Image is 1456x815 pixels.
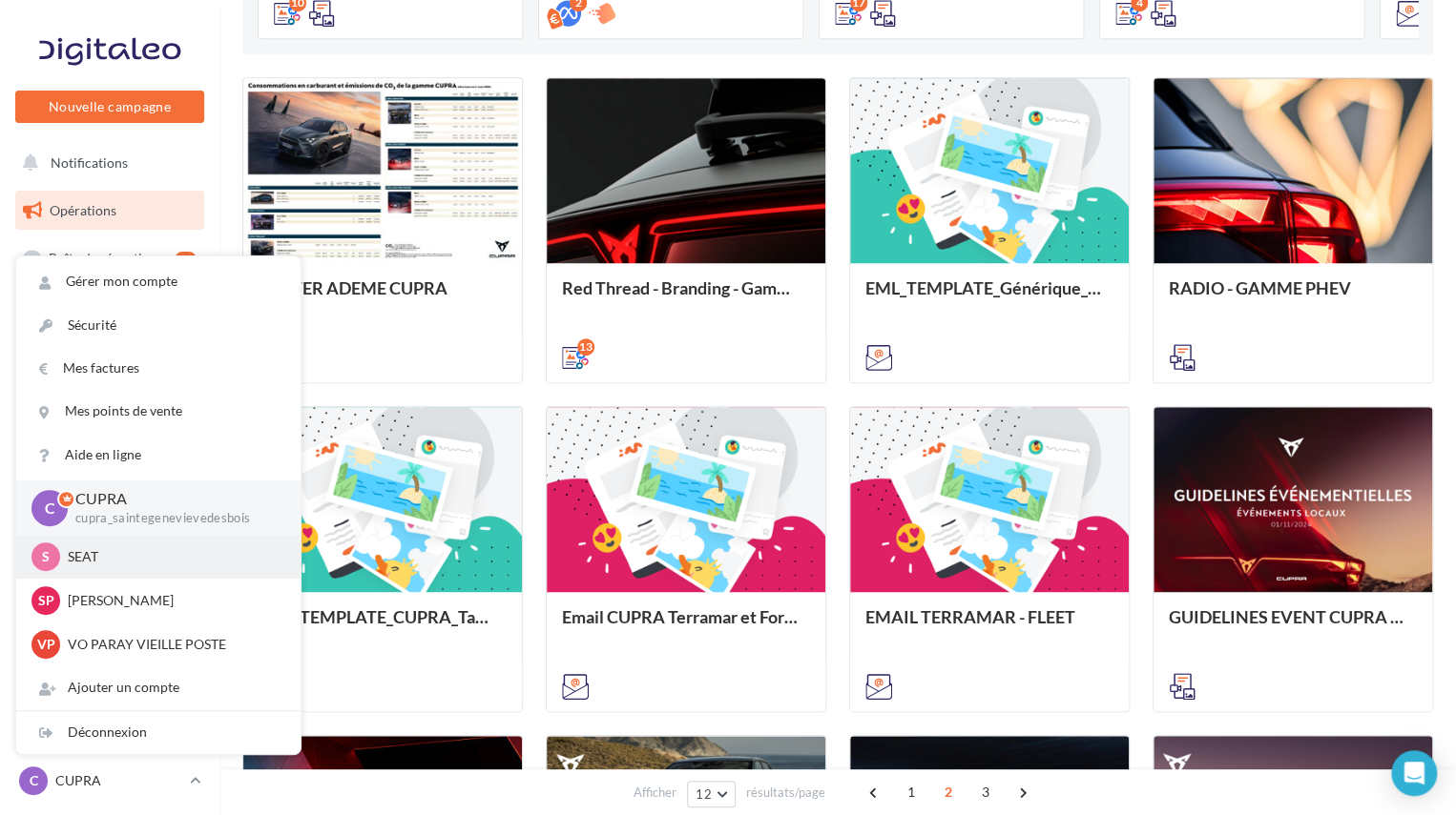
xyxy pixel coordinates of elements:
[11,523,208,563] a: Calendrier
[259,607,507,645] div: EML_TEMPLATE_CUPRA_Tavascan
[68,547,278,566] p: SEAT
[11,381,208,421] a: Campagnes
[45,497,55,519] span: C
[896,777,926,807] span: 1
[746,784,825,802] span: résultats/page
[11,237,208,278] a: Boîte de réception35
[175,252,197,267] div: 35
[634,784,676,802] span: Afficher
[75,488,270,510] p: CUPRA
[11,143,200,183] button: Notifications
[16,390,301,433] a: Mes points de vente
[11,635,208,691] a: Campagnes DataOnDemand
[11,287,208,327] a: Visibilité en ligne
[865,607,1113,645] div: EMAIL TERRAMAR - FLEET
[16,711,301,754] div: Déconnexion
[259,278,507,316] div: POSTER ADEME CUPRA
[687,781,736,807] button: 12
[11,571,208,627] a: PLV et print personnalisable
[562,278,810,316] div: Red Thread - Branding - Gamme PHEV
[42,547,50,566] span: S
[49,250,157,266] span: Boîte de réception
[1391,750,1437,796] div: Open Intercom Messenger
[11,477,208,517] a: Médiathèque
[68,591,278,610] p: [PERSON_NAME]
[30,771,38,790] span: C
[37,635,55,654] span: VP
[1169,278,1417,316] div: RADIO - GAMME PHEV
[11,429,208,469] a: Contacts
[51,154,128,171] span: Notifications
[16,347,301,390] a: Mes factures
[15,91,204,123] button: Nouvelle campagne
[16,666,301,709] div: Ajouter un compte
[15,763,204,799] a: C CUPRA
[577,338,594,356] div: 13
[38,591,54,610] span: Sp
[1169,607,1417,645] div: GUIDELINES EVENT CUPRA - LOCAL
[55,771,182,790] p: CUPRA
[16,260,301,303] a: Gérer mon compte
[11,191,208,231] a: Opérations
[75,510,270,527] p: cupra_saintegenevievedesbois
[68,635,278,654] p: VO PARAY VIEILLE POSTE
[562,607,810,645] div: Email CUPRA Terramar et Formentor JPO Janv 2025
[970,777,1001,807] span: 3
[696,786,712,802] span: 12
[16,434,301,477] a: Aide en ligne
[11,335,208,375] a: SMS unitaire
[933,777,964,807] span: 2
[16,304,301,347] a: Sécurité
[50,202,116,218] span: Opérations
[865,278,1113,316] div: EML_TEMPLATE_Générique_CUPRA_Tavascan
